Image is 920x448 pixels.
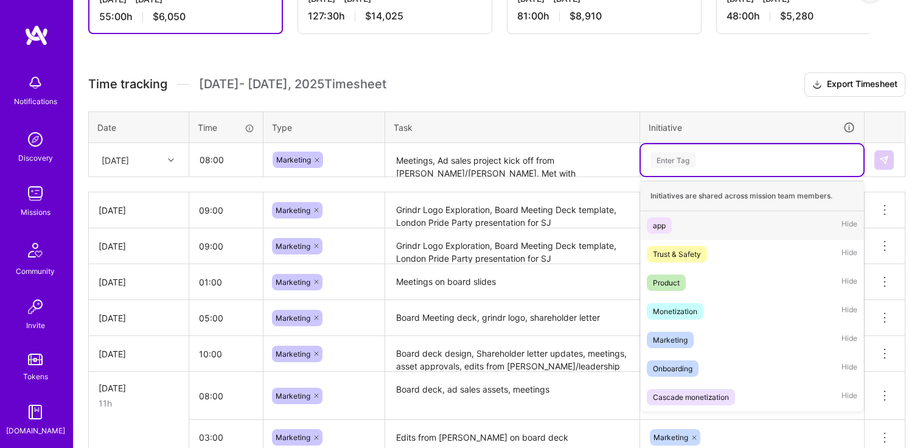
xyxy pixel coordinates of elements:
[99,312,179,324] div: [DATE]
[276,242,310,251] span: Marketing
[842,275,857,291] span: Hide
[517,10,691,23] div: 81:00 h
[842,246,857,262] span: Hide
[16,265,55,278] div: Community
[99,382,179,394] div: [DATE]
[23,127,47,152] img: discovery
[386,337,638,371] textarea: Board deck design, Shareholder letter updates, meetings, asset approvals, edits from [PERSON_NAME...
[26,319,45,332] div: Invite
[842,360,857,377] span: Hide
[842,217,857,234] span: Hide
[650,150,695,169] div: Enter Tag
[812,79,822,91] i: icon Download
[190,144,262,176] input: HH:MM
[653,433,688,442] span: Marketing
[653,334,688,346] div: Marketing
[276,391,310,401] span: Marketing
[28,354,43,365] img: tokens
[653,219,666,232] div: app
[153,10,186,23] span: $6,050
[308,10,482,23] div: 127:30 h
[189,380,263,412] input: HH:MM
[727,10,901,23] div: 48:00 h
[189,302,263,334] input: HH:MM
[276,313,310,323] span: Marketing
[89,111,189,143] th: Date
[199,77,386,92] span: [DATE] - [DATE] , 2025 Timesheet
[570,10,602,23] span: $8,910
[386,144,638,177] textarea: Meetings, Ad sales project kick off from [PERSON_NAME]/[PERSON_NAME], Met with [PERSON_NAME] on G...
[14,95,57,108] div: Notifications
[99,10,272,23] div: 55:00 h
[842,303,857,320] span: Hide
[842,332,857,348] span: Hide
[99,348,179,360] div: [DATE]
[99,397,179,410] div: 11h
[99,240,179,253] div: [DATE]
[649,121,856,135] div: Initiative
[23,370,48,383] div: Tokens
[99,276,179,289] div: [DATE]
[276,433,310,442] span: Marketing
[653,362,692,375] div: Onboarding
[653,248,701,261] div: Trust & Safety
[276,349,310,359] span: Marketing
[99,204,179,217] div: [DATE]
[386,194,638,227] textarea: Grindr Logo Exploration, Board Meeting Deck template, London Pride Party presentation for SJ
[21,206,51,219] div: Missions
[263,111,385,143] th: Type
[653,276,680,289] div: Product
[189,230,263,262] input: HH:MM
[198,121,254,134] div: Time
[23,295,47,319] img: Invite
[385,111,640,143] th: Task
[276,278,310,287] span: Marketing
[189,194,263,226] input: HH:MM
[653,391,729,404] div: Cascade monetization
[386,229,638,263] textarea: Grindr Logo Exploration, Board Meeting Deck template, London Pride Party presentation for SJ
[386,265,638,299] textarea: Meetings on board slides
[276,155,311,164] span: Marketing
[780,10,814,23] span: $5,280
[386,301,638,335] textarea: Board Meeting deck, grindr logo, shareholder letter
[21,236,50,265] img: Community
[276,206,310,215] span: Marketing
[88,77,167,92] span: Time tracking
[24,24,49,46] img: logo
[189,266,263,298] input: HH:MM
[168,157,174,163] i: icon Chevron
[189,338,263,370] input: HH:MM
[23,181,47,206] img: teamwork
[386,373,638,419] textarea: Board deck, ad sales assets, meetings
[102,153,129,166] div: [DATE]
[804,72,905,97] button: Export Timesheet
[842,389,857,405] span: Hide
[641,181,863,211] div: Initiatives are shared across mission team members.
[365,10,403,23] span: $14,025
[879,155,889,165] img: Submit
[6,424,65,437] div: [DOMAIN_NAME]
[23,400,47,424] img: guide book
[18,152,53,164] div: Discovery
[23,71,47,95] img: bell
[653,305,697,318] div: Monetization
